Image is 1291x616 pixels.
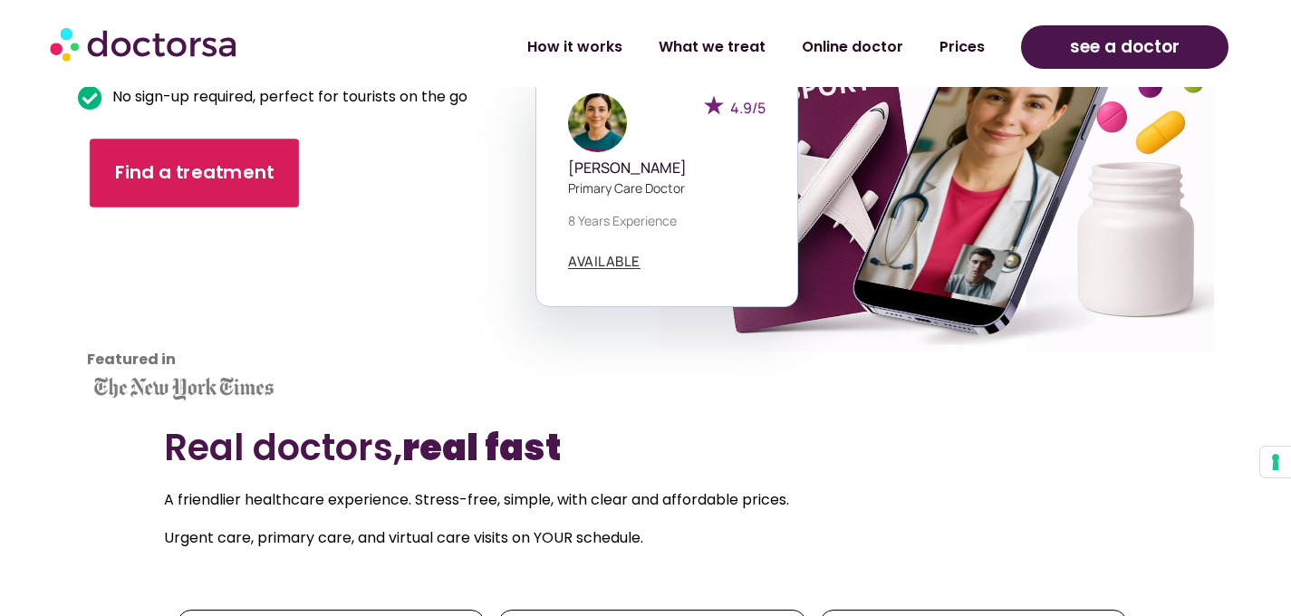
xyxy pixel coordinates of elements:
p: 8 years experience [568,211,766,230]
p: Urgent care, primary care, and virtual care visits on YOUR schedule. [164,525,1127,551]
a: Find a treatment [89,139,298,207]
span: see a doctor [1070,33,1180,62]
iframe: Customer reviews powered by Trustpilot [87,238,250,374]
a: What we treat [641,26,784,68]
nav: Menu [342,26,1003,68]
h5: [PERSON_NAME] [568,159,766,177]
a: Online doctor [784,26,921,68]
a: see a doctor [1021,25,1228,69]
span: 4.9/5 [730,98,766,118]
span: Find a treatment [114,160,274,187]
span: AVAILABLE [568,255,641,268]
a: How it works [509,26,641,68]
b: real fast [402,422,561,473]
a: AVAILABLE [568,255,641,269]
p: A friendlier healthcare experience. Stress-free, simple, with clear and affordable prices. [164,487,1127,513]
h2: Real doctors, [164,426,1127,469]
span: No sign-up required, perfect for tourists on the go [108,84,467,110]
a: Prices [921,26,1003,68]
button: Your consent preferences for tracking technologies [1260,447,1291,477]
p: Primary care doctor [568,178,766,197]
strong: Featured in [87,349,176,370]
